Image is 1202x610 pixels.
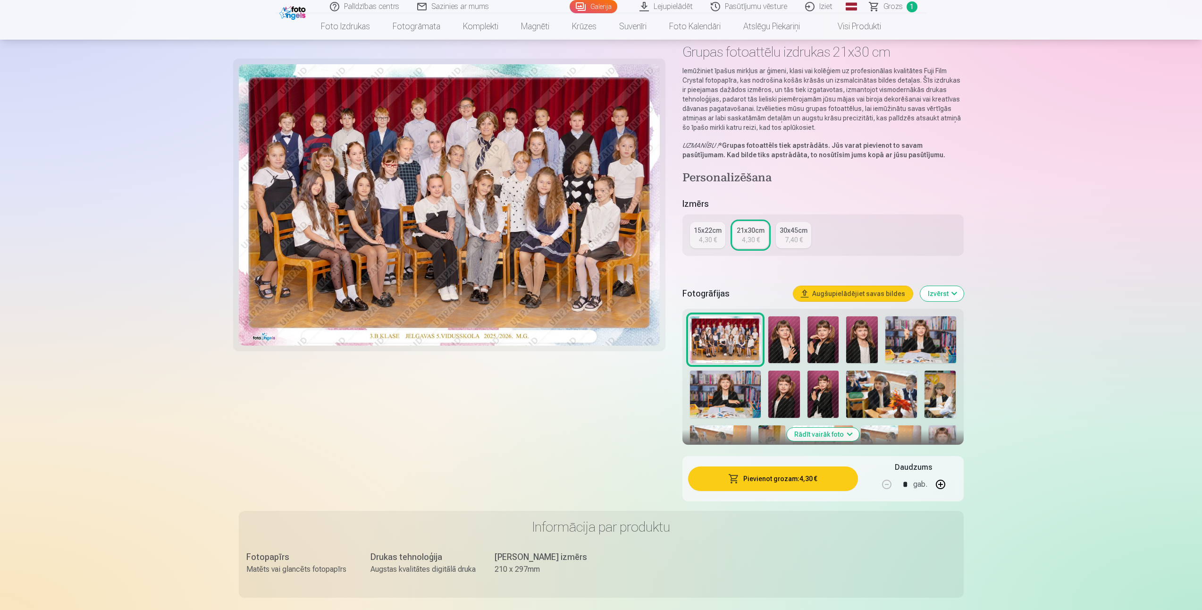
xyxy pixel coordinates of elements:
[699,235,717,245] div: 4,30 €
[682,142,719,149] em: UZMANĪBU !
[279,4,308,20] img: /fa1
[510,13,561,40] a: Magnēti
[742,235,760,245] div: 4,30 €
[913,473,927,496] div: gab.
[785,235,803,245] div: 7,40 €
[688,466,857,491] button: Pievienot grozam:4,30 €
[495,551,600,564] div: [PERSON_NAME] izmērs
[682,197,963,211] h5: Izmērs
[381,13,452,40] a: Fotogrāmata
[682,171,963,186] h4: Personalizēšana
[246,518,956,535] h3: Informācija par produktu
[495,564,600,575] div: 210 x 297mm
[732,13,811,40] a: Atslēgu piekariņi
[920,286,964,301] button: Izvērst
[895,462,932,473] h5: Daudzums
[883,1,903,12] span: Grozs
[733,222,768,248] a: 21x30cm4,30 €
[907,1,917,12] span: 1
[694,226,722,235] div: 15x22cm
[310,13,381,40] a: Foto izdrukas
[370,564,476,575] div: Augstas kvalitātes digitālā druka
[793,286,913,301] button: Augšupielādējiet savas bildes
[452,13,510,40] a: Komplekti
[608,13,658,40] a: Suvenīri
[246,564,352,575] div: Matēts vai glancēts fotopapīrs
[682,43,963,60] h1: Grupas fotoattēlu izdrukas 21x30 cm
[811,13,892,40] a: Visi produkti
[682,66,963,132] p: Iemūžiniet īpašus mirkļus ar ģimeni, klasi vai kolēģiem uz profesionālas kvalitātes Fuji Film Cry...
[690,222,725,248] a: 15x22cm4,30 €
[682,142,945,159] strong: Grupas fotoattēls tiek apstrādāts. Jūs varat pievienot to savam pasūtījumam. Kad bilde tiks apstr...
[737,226,765,235] div: 21x30cm
[780,226,807,235] div: 30x45cm
[561,13,608,40] a: Krūzes
[246,551,352,564] div: Fotopapīrs
[370,551,476,564] div: Drukas tehnoloģija
[682,287,785,300] h5: Fotogrāfijas
[787,428,859,441] button: Rādīt vairāk foto
[776,222,811,248] a: 30x45cm7,40 €
[658,13,732,40] a: Foto kalendāri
